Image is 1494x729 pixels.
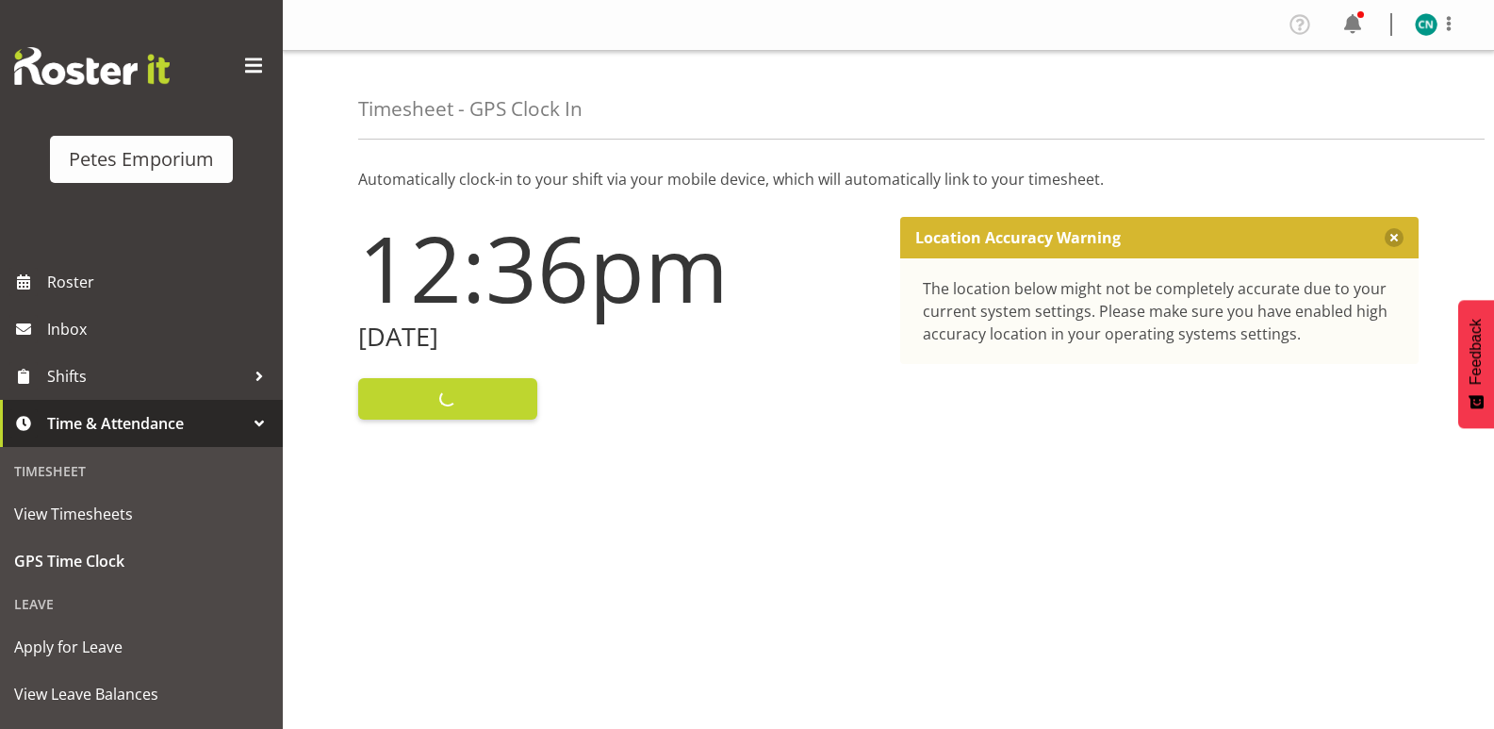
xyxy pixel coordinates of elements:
span: Roster [47,268,273,296]
a: GPS Time Clock [5,538,278,585]
span: Apply for Leave [14,633,269,661]
p: Location Accuracy Warning [915,228,1121,247]
span: View Timesheets [14,500,269,528]
span: Inbox [47,315,273,343]
h2: [DATE] [358,323,878,352]
span: View Leave Balances [14,680,269,708]
button: Close message [1385,228,1404,247]
p: Automatically clock-in to your shift via your mobile device, which will automatically link to you... [358,168,1419,191]
a: View Timesheets [5,490,278,538]
button: Feedback - Show survey [1458,300,1494,428]
span: Time & Attendance [47,409,245,438]
h4: Timesheet - GPS Clock In [358,98,583,120]
span: Shifts [47,362,245,390]
a: Apply for Leave [5,623,278,671]
span: GPS Time Clock [14,547,269,575]
img: Rosterit website logo [14,47,170,85]
div: Leave [5,585,278,623]
div: The location below might not be completely accurate due to your current system settings. Please m... [923,277,1397,345]
a: View Leave Balances [5,671,278,718]
div: Timesheet [5,452,278,490]
div: Petes Emporium [69,145,214,174]
img: christine-neville11214.jpg [1415,13,1437,36]
h1: 12:36pm [358,217,878,319]
span: Feedback [1468,319,1485,385]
